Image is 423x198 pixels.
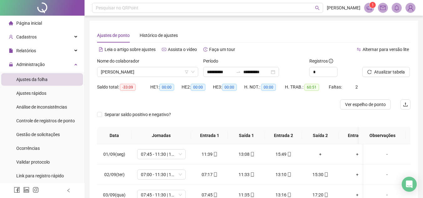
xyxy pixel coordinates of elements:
[286,172,291,177] span: mobile
[213,152,218,156] span: mobile
[323,193,328,197] span: mobile
[367,70,372,74] span: reload
[286,152,291,156] span: mobile
[394,5,400,11] span: bell
[97,127,132,144] th: Data
[364,132,401,139] span: Observações
[233,151,260,158] div: 13:08
[16,34,37,39] span: Cadastros
[344,171,371,178] div: +
[309,58,333,64] span: Registros
[270,151,297,158] div: 15:49
[213,172,218,177] span: mobile
[16,91,46,96] span: Ajustes rápidos
[185,70,188,74] span: filter
[16,21,42,26] span: Página inicial
[250,193,255,197] span: mobile
[196,171,223,178] div: 07:17
[141,150,182,159] span: 07:45 - 11:30 | 13:00 - 15:15
[236,69,241,74] span: to
[16,146,40,151] span: Ocorrências
[97,84,150,91] div: Saldo total:
[97,33,130,38] span: Ajustes de ponto
[16,173,64,178] span: Link para registro rápido
[16,48,36,53] span: Relatórios
[140,33,178,38] span: Histórico de ajustes
[369,2,376,8] sup: 1
[402,177,417,192] div: Open Intercom Messenger
[265,127,302,144] th: Entrada 2
[102,111,173,118] span: Separar saldo positivo e negativo?
[222,84,237,91] span: 00:00
[105,47,156,52] span: Leia o artigo sobre ajustes
[132,127,191,144] th: Jornadas
[286,193,291,197] span: mobile
[327,4,360,11] span: [PERSON_NAME]
[345,101,386,108] span: Ver espelho de ponto
[191,127,228,144] th: Entrada 1
[103,152,125,157] span: 01/09(seg)
[209,47,235,52] span: Faça um tour
[362,67,410,77] button: Atualizar tabela
[250,152,255,156] span: mobile
[329,84,343,89] span: Faltas:
[261,84,276,91] span: 00:00
[14,187,20,193] span: facebook
[369,171,405,178] div: -
[366,5,372,11] span: notification
[304,84,319,91] span: 60:51
[403,102,408,107] span: upload
[213,193,218,197] span: mobile
[9,62,13,67] span: lock
[182,84,213,91] div: HE 2:
[203,47,208,52] span: history
[236,69,241,74] span: swap-right
[97,58,143,64] label: Nome do colaborador
[374,69,405,75] span: Atualizar tabela
[120,84,136,91] span: -33:09
[307,151,334,158] div: +
[339,127,376,144] th: Entrada 3
[162,47,166,52] span: youtube
[344,151,371,158] div: +
[369,151,405,158] div: -
[104,172,125,177] span: 02/09(ter)
[270,171,297,178] div: 13:10
[196,151,223,158] div: 11:39
[9,48,13,53] span: file
[323,172,328,177] span: mobile
[357,47,361,52] span: swap
[16,77,48,82] span: Ajustes da folha
[16,62,45,67] span: Administração
[191,84,205,91] span: 00:00
[329,59,333,63] span: info-circle
[363,47,409,52] span: Alternar para versão lite
[380,5,386,11] span: mail
[150,84,182,91] div: HE 1:
[9,21,13,25] span: home
[213,84,244,91] div: HE 3:
[340,99,391,109] button: Ver espelho de ponto
[250,172,255,177] span: mobile
[99,47,103,52] span: file-text
[168,47,197,52] span: Assista o vídeo
[228,127,265,144] th: Saída 1
[406,3,415,13] img: 90425
[302,127,339,144] th: Saída 2
[101,67,194,77] span: WALDECK SANTOS OLIVEIRA JUNIOR
[159,84,174,91] span: 00:00
[233,171,260,178] div: 11:33
[16,132,60,137] span: Gestão de solicitações
[66,188,71,193] span: left
[285,84,329,91] div: H. TRAB.:
[307,171,334,178] div: 15:30
[244,84,285,91] div: H. NOT.:
[16,104,67,109] span: Análise de inconsistências
[141,170,182,179] span: 07:00 - 11:30 | 13:00 - 15:15
[16,118,75,123] span: Controle de registros de ponto
[9,35,13,39] span: user-add
[103,192,126,197] span: 03/09(qua)
[359,127,406,144] th: Observações
[191,70,195,74] span: down
[23,187,29,193] span: linkedin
